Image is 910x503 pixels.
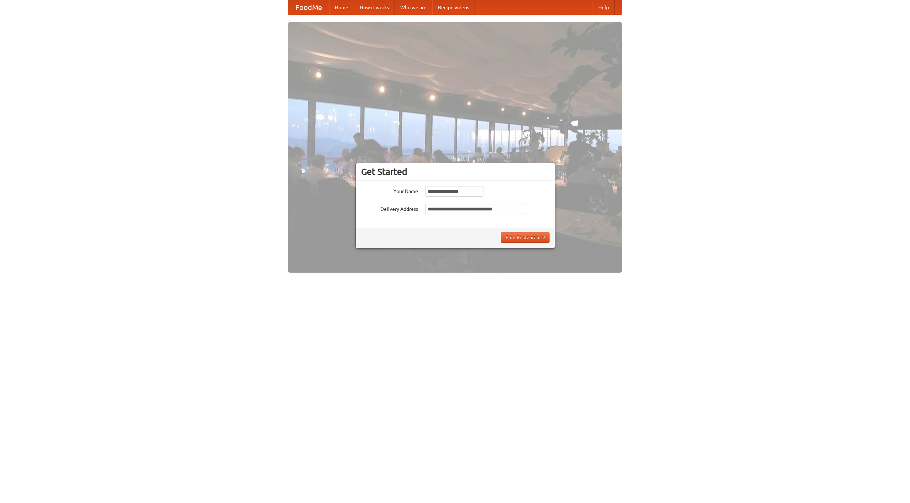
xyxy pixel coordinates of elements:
a: Home [329,0,354,15]
a: How it works [354,0,395,15]
a: Who we are [395,0,432,15]
a: FoodMe [288,0,329,15]
a: Help [593,0,615,15]
a: Recipe videos [432,0,475,15]
h3: Get Started [361,166,550,177]
label: Your Name [361,186,418,195]
label: Delivery Address [361,204,418,213]
button: Find Restaurants! [501,232,550,243]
